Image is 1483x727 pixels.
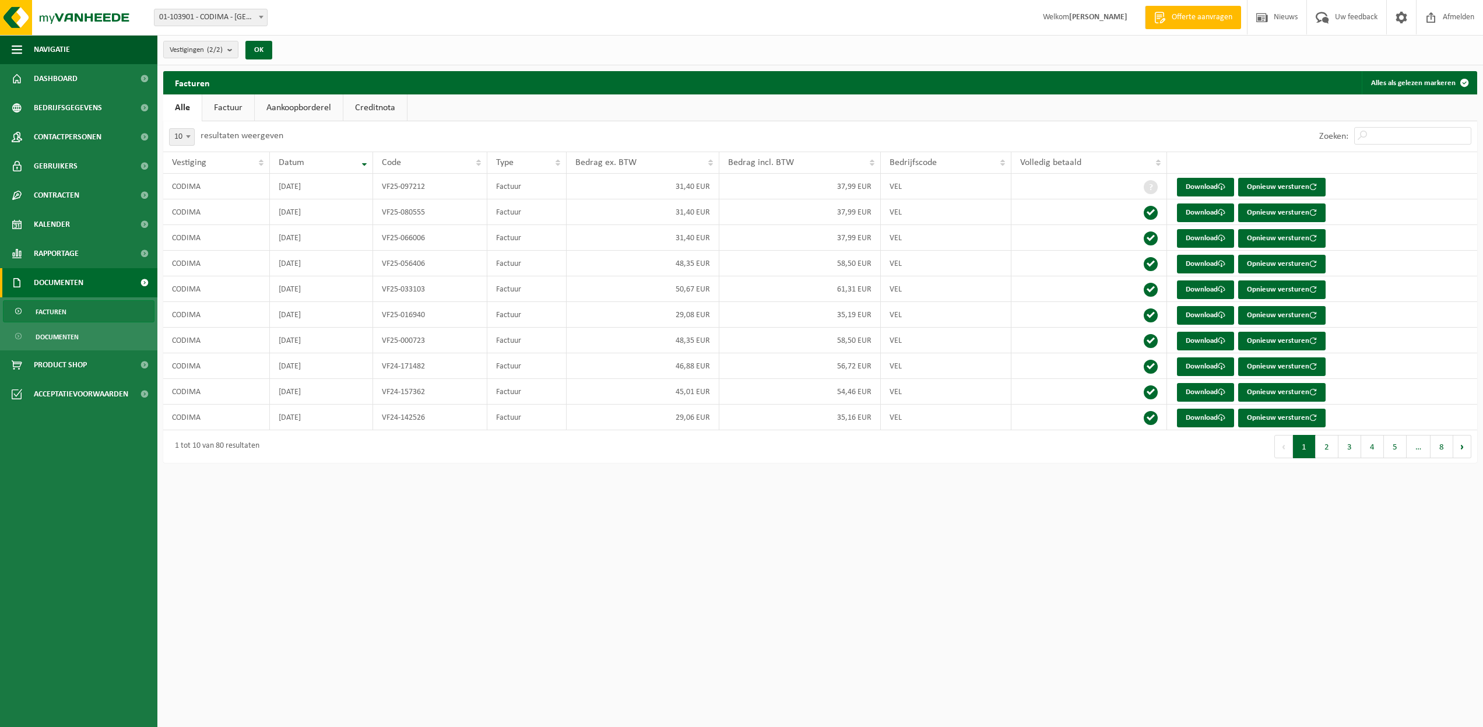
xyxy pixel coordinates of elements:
[890,158,937,167] span: Bedrijfscode
[34,380,128,409] span: Acceptatievoorwaarden
[881,251,1011,276] td: VEL
[270,353,373,379] td: [DATE]
[255,94,343,121] a: Aankoopborderel
[3,325,154,347] a: Documenten
[719,328,881,353] td: 58,50 EUR
[270,199,373,225] td: [DATE]
[567,199,720,225] td: 31,40 EUR
[170,41,223,59] span: Vestigingen
[373,251,487,276] td: VF25-056406
[34,64,78,93] span: Dashboard
[270,174,373,199] td: [DATE]
[270,379,373,405] td: [DATE]
[163,94,202,121] a: Alle
[245,41,272,59] button: OK
[343,94,407,121] a: Creditnota
[34,239,79,268] span: Rapportage
[496,158,514,167] span: Type
[567,302,720,328] td: 29,08 EUR
[487,225,567,251] td: Factuur
[567,405,720,430] td: 29,06 EUR
[373,174,487,199] td: VF25-097212
[1177,383,1234,402] a: Download
[163,225,270,251] td: CODIMA
[1238,383,1326,402] button: Opnieuw versturen
[1238,357,1326,376] button: Opnieuw versturen
[270,405,373,430] td: [DATE]
[169,128,195,146] span: 10
[1020,158,1081,167] span: Volledig betaald
[487,251,567,276] td: Factuur
[567,328,720,353] td: 48,35 EUR
[270,276,373,302] td: [DATE]
[1238,306,1326,325] button: Opnieuw versturen
[154,9,268,26] span: 01-103901 - CODIMA - GENT
[881,225,1011,251] td: VEL
[881,174,1011,199] td: VEL
[575,158,637,167] span: Bedrag ex. BTW
[881,405,1011,430] td: VEL
[487,174,567,199] td: Factuur
[1274,435,1293,458] button: Previous
[1177,229,1234,248] a: Download
[36,326,79,348] span: Documenten
[1453,435,1471,458] button: Next
[487,276,567,302] td: Factuur
[487,302,567,328] td: Factuur
[163,353,270,379] td: CODIMA
[1177,255,1234,273] a: Download
[1238,280,1326,299] button: Opnieuw versturen
[154,9,267,26] span: 01-103901 - CODIMA - GENT
[163,41,238,58] button: Vestigingen(2/2)
[719,174,881,199] td: 37,99 EUR
[567,276,720,302] td: 50,67 EUR
[36,301,66,323] span: Facturen
[1238,332,1326,350] button: Opnieuw versturen
[34,35,70,64] span: Navigatie
[382,158,401,167] span: Code
[34,181,79,210] span: Contracten
[170,129,194,145] span: 10
[567,174,720,199] td: 31,40 EUR
[719,276,881,302] td: 61,31 EUR
[1177,332,1234,350] a: Download
[1177,203,1234,222] a: Download
[1177,357,1234,376] a: Download
[202,94,254,121] a: Factuur
[487,199,567,225] td: Factuur
[373,225,487,251] td: VF25-066006
[719,225,881,251] td: 37,99 EUR
[1145,6,1241,29] a: Offerte aanvragen
[1362,71,1476,94] button: Alles als gelezen markeren
[881,302,1011,328] td: VEL
[373,379,487,405] td: VF24-157362
[1407,435,1431,458] span: …
[567,379,720,405] td: 45,01 EUR
[172,158,206,167] span: Vestiging
[487,379,567,405] td: Factuur
[201,131,283,141] label: resultaten weergeven
[163,276,270,302] td: CODIMA
[373,302,487,328] td: VF25-016940
[163,405,270,430] td: CODIMA
[1177,178,1234,196] a: Download
[1293,435,1316,458] button: 1
[163,199,270,225] td: CODIMA
[1069,13,1127,22] strong: [PERSON_NAME]
[881,276,1011,302] td: VEL
[270,302,373,328] td: [DATE]
[34,268,83,297] span: Documenten
[1338,435,1361,458] button: 3
[719,405,881,430] td: 35,16 EUR
[169,436,259,457] div: 1 tot 10 van 80 resultaten
[163,379,270,405] td: CODIMA
[163,71,222,94] h2: Facturen
[881,328,1011,353] td: VEL
[1177,280,1234,299] a: Download
[487,405,567,430] td: Factuur
[270,225,373,251] td: [DATE]
[279,158,304,167] span: Datum
[1316,435,1338,458] button: 2
[881,353,1011,379] td: VEL
[34,350,87,380] span: Product Shop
